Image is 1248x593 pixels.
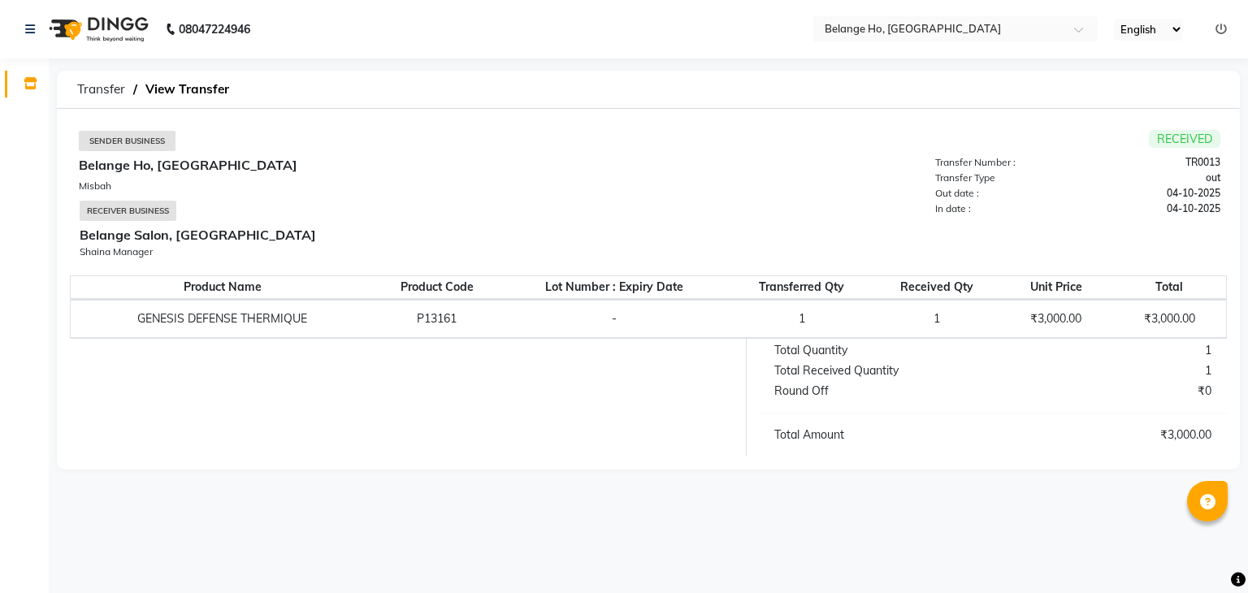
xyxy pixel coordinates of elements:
th: Unit Price [999,275,1113,300]
span: View Transfer [137,75,237,104]
div: 04-10-2025 [1078,201,1231,216]
b: Belange Ho, [GEOGRAPHIC_DATA] [79,157,297,173]
div: Transfer Number : [925,155,1078,170]
img: logo [41,6,153,52]
div: Transfer Type [925,171,1078,185]
span: RECEIVED [1149,130,1220,148]
td: 1 [729,300,873,338]
div: In date : [925,201,1078,216]
td: ₹3,000.00 [1112,300,1226,338]
th: Product Code [375,275,500,300]
div: TR0013 [1078,155,1231,170]
td: 1 [874,300,999,338]
div: Total Amount [762,426,993,444]
div: Round Off [762,383,993,400]
div: Out date : [925,186,1078,201]
div: Total Quantity [762,342,993,359]
th: Total [1112,275,1226,300]
td: P13161 [375,300,500,338]
th: Lot Number : Expiry Date [500,275,729,300]
div: Shaina Manager [80,245,647,259]
span: Transfer [69,75,133,104]
th: Product Name [71,275,375,300]
th: Transferred Qty [729,275,873,300]
div: Receiver Business [80,201,176,221]
b: 08047224946 [179,6,250,52]
div: Sender Business [79,131,175,151]
div: ₹0 [993,383,1224,400]
b: Belange Salon, [GEOGRAPHIC_DATA] [80,227,316,243]
th: Received Qty [874,275,999,300]
iframe: chat widget [1180,528,1232,577]
div: out [1078,171,1231,185]
div: ₹3,000.00 [993,426,1224,444]
div: 1 [993,362,1224,379]
div: 04-10-2025 [1078,186,1231,201]
div: Total Received Quantity [762,362,993,379]
td: ₹3,000.00 [999,300,1113,338]
td: GENESIS DEFENSE THERMIQUE [71,300,375,338]
div: 1 [993,342,1224,359]
td: - [500,300,729,338]
div: Misbah [79,179,648,193]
